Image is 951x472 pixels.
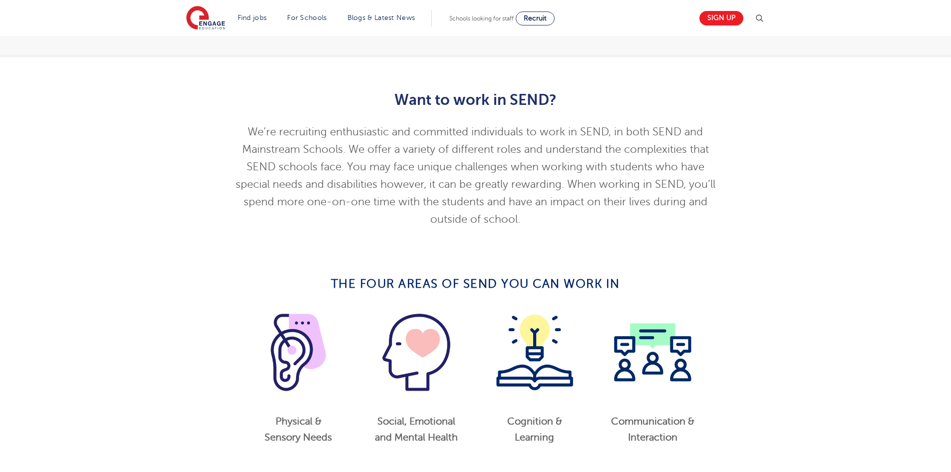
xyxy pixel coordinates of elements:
span: Schools looking for staff [449,15,514,22]
span: Recruit [524,14,547,22]
a: Blogs & Latest News [347,14,415,21]
strong: The Four Areas Of SEND you can work in [331,277,620,291]
span: We’re recruiting enthusiastic and committed individuals to work in SEND, in both SEND and Mainstr... [236,126,715,225]
img: Engage Education [186,6,225,31]
a: For Schools [287,14,326,21]
strong: Physical & Sensory Needs [265,416,332,444]
a: Find jobs [238,14,267,21]
a: Sign up [699,11,743,25]
strong: Social, Emotional and Mental Health [375,416,458,444]
strong: Cognition & Learning [507,416,562,444]
strong: Communication & Interaction [611,416,694,444]
h2: Want to work in SEND? [231,91,720,108]
a: Recruit [516,11,555,25]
